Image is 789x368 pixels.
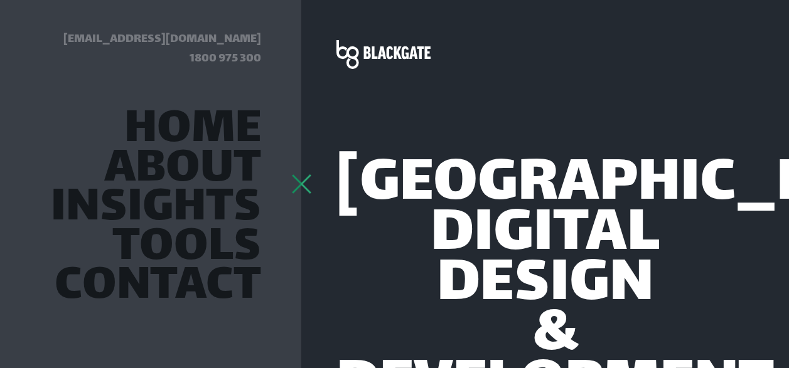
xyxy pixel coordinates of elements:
span: Digital Design [336,211,754,311]
a: Home [124,114,261,148]
a: Insights [51,192,261,226]
img: Blackgate [336,40,431,69]
a: Tools [112,232,261,266]
a: 1800 975 300 [190,49,261,69]
a: Contact [55,271,261,305]
a: About [104,154,261,187]
a: [EMAIL_ADDRESS][DOMAIN_NAME] [63,29,261,50]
